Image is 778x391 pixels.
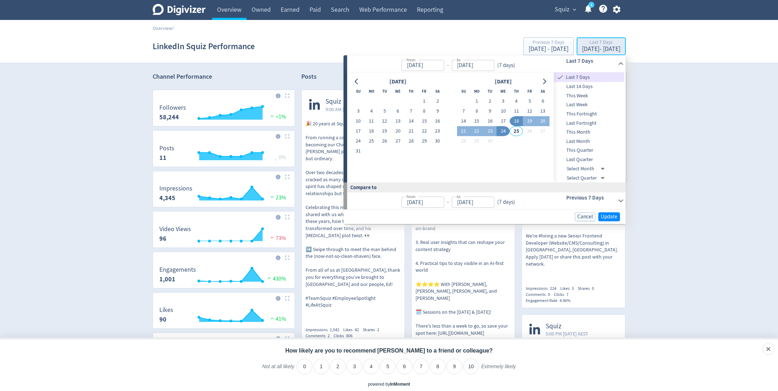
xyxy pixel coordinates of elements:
div: Compare to [344,183,626,192]
a: 1 [588,2,594,8]
span: 806 [346,333,353,339]
button: 27 [391,136,404,146]
strong: 11 [159,153,166,162]
div: - [444,61,451,69]
button: 29 [470,136,483,146]
svg: Likes 90 [156,307,292,325]
span: 5:00 PM [DATE] AEST [546,330,588,337]
button: 19 [378,126,391,136]
button: 24 [497,126,510,136]
svg: Posts 11 [156,145,292,164]
button: 28 [404,136,418,146]
nav: presets [554,72,624,182]
div: Last Quarter [554,155,624,164]
button: 16 [483,116,497,126]
button: 8 [470,106,483,116]
div: from-to(7 days)Previous 7 Days [347,192,626,209]
div: Likes [343,327,363,333]
button: 11 [365,116,378,126]
img: Placeholder [285,93,290,98]
button: 22 [470,126,483,136]
div: Comments [306,333,334,339]
th: Monday [365,87,378,97]
button: 18 [365,126,378,136]
button: 13 [391,116,404,126]
div: [DATE] [387,77,408,87]
button: Go to previous month [351,77,362,87]
span: Last Week [554,101,624,109]
button: 25 [510,126,523,136]
div: - [444,198,451,207]
span: / [172,25,174,31]
span: 73% [269,235,286,242]
a: Squiz9:43 PM [DATE] AESTWe're #hiring a new Senior Frontend Developer (Website/CMS/Consulting) in... [522,202,625,280]
button: 2 [431,97,444,106]
li: 9 [446,359,462,374]
strong: 4,345 [159,194,175,202]
img: negative-performance.svg [269,235,276,240]
th: Friday [418,87,431,97]
span: This Week [554,92,624,100]
a: InMoment [390,382,410,387]
span: 42 [355,327,359,333]
span: Last Fortnight [554,119,624,127]
span: 224 [550,286,556,291]
li: 0 [297,359,312,374]
th: Tuesday [483,87,497,97]
button: Squiz [552,4,578,15]
img: Placeholder [285,215,290,219]
div: Likes [560,286,578,292]
button: 1 [470,97,483,106]
label: Extremely likely [481,363,516,375]
a: Squiz9:00 AM [DATE] AEST🎉 20 years at Squiz... and still going strong! From running a competing a... [302,90,405,321]
th: Thursday [404,87,418,97]
img: Placeholder [285,174,290,179]
button: 3 [351,106,365,116]
th: Tuesday [378,87,391,97]
p: 🎉 20 years at Squiz... and still going strong! From running a competing agency to becoming our Ch... [306,120,401,309]
button: 24 [351,136,365,146]
dt: Video Views [159,225,191,233]
button: 10 [497,106,510,116]
button: 23 [431,126,444,136]
div: Clicks [334,333,356,339]
li: 3 [347,359,362,374]
img: Placeholder [285,296,290,301]
a: Overview [153,25,172,31]
div: Impressions [526,286,560,292]
button: 28 [457,136,470,146]
li: 4 [363,359,379,374]
span: 0 [548,292,550,297]
div: ( 7 days ) [494,61,518,69]
li: 10 [463,359,479,374]
li: 1 [313,359,329,374]
button: 5 [378,106,391,116]
th: Wednesday [391,87,404,97]
span: 3 [572,286,574,291]
div: from-to(7 days)Last 7 Days [347,55,626,72]
button: 12 [378,116,391,126]
span: 2 [377,327,379,333]
div: powered by inmoment [368,381,410,387]
th: Sunday [457,87,470,97]
svg: Impressions 4,345 [156,185,292,204]
h6: Previous 7 Days [566,194,615,202]
div: Select Quarter [567,173,608,183]
div: Previous 7 Days [529,40,568,46]
button: 9 [483,106,497,116]
th: Friday [523,87,536,97]
button: 6 [536,97,549,106]
th: Monday [470,87,483,97]
img: positive-performance.svg [269,194,276,199]
button: 2 [483,97,497,106]
div: [DATE] [492,77,514,87]
button: 12 [523,106,536,116]
button: 21 [404,126,418,136]
div: This Fortnight [554,109,624,119]
button: 4 [510,97,523,106]
button: 11 [510,106,523,116]
th: Saturday [431,87,444,97]
dt: Posts [159,144,174,152]
div: Engagement Rate [526,298,575,304]
label: from [406,194,415,200]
